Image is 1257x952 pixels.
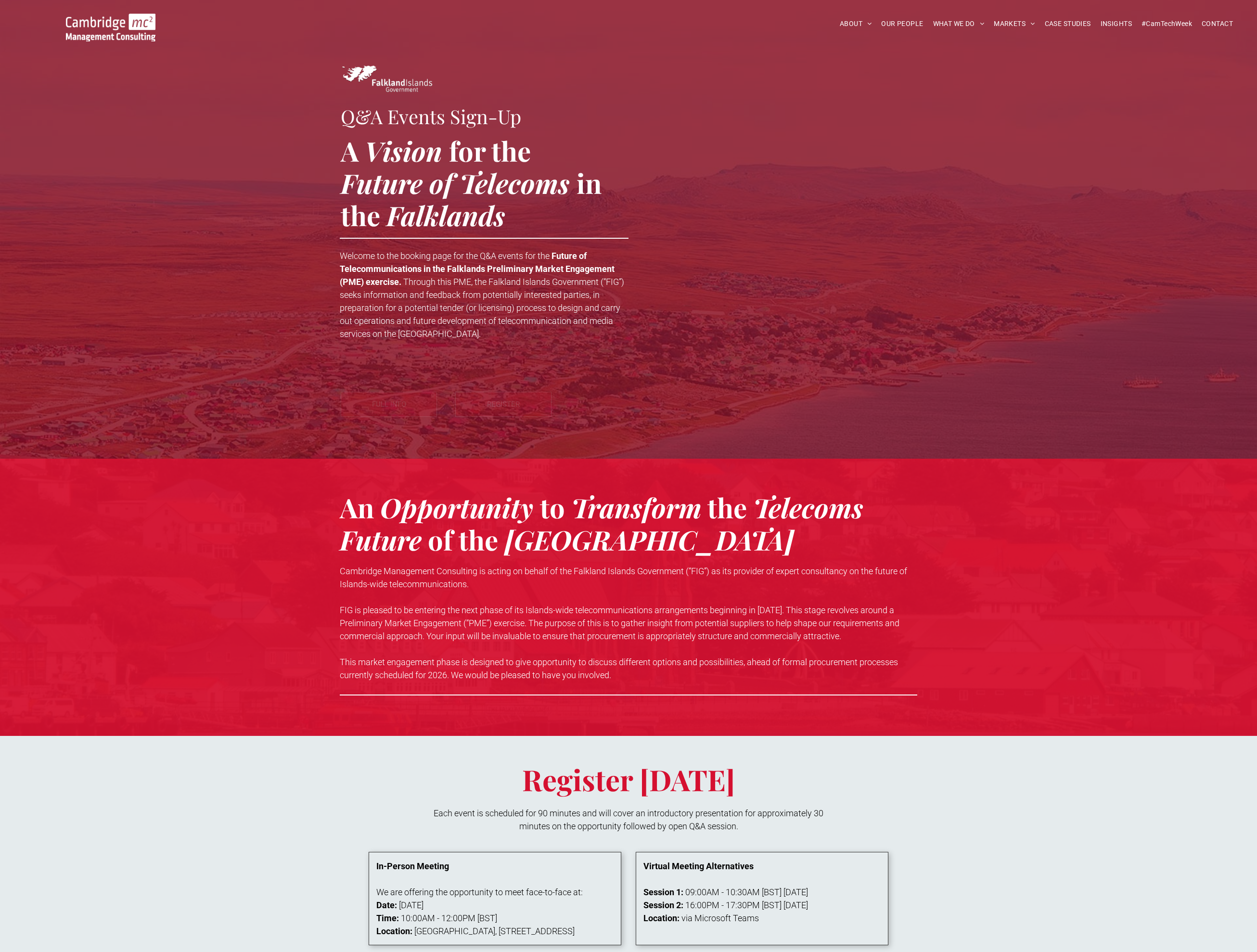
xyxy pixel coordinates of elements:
span: [DATE] [399,900,423,910]
a: #CamTechWeek [1137,16,1197,31]
span: the Falkland Islands Government (“FIG”) seeks information and feedback from potentially intereste... [340,277,624,339]
strong: Virtual Meeting Alternatives [643,861,754,871]
span: for the [449,132,531,168]
span: [GEOGRAPHIC_DATA] [504,521,794,557]
strong: Session 1: [643,887,683,897]
span: Q&A Events Sign-Up [341,103,521,129]
span: This market engagement phase is designed to give opportunity to discuss different options and pos... [340,657,898,680]
span: REGISTER [487,392,520,416]
a: REGISTER [455,392,552,417]
span: 16:00PM - 17:30PM [BST] [DATE] [685,900,808,910]
span: via Microsoft Teams [681,913,759,923]
strong: Location: [376,926,412,936]
span: Cambridge Management Consulting is acting on behalf of the Falkland Islands Government (“FIG”) as... [340,566,907,589]
span: Vision [365,132,442,168]
span: We are offering the opportunity to meet face-to-face at: [376,887,583,897]
span: in [577,165,602,201]
span: 10:00AM - 12:00PM [BST] [401,913,497,923]
span: Each event is scheduled for 90 minutes and will cover an introductory presentation for approximat... [434,808,823,831]
a: FULL INFO [341,392,437,417]
span: A [341,132,359,168]
span: [DATE] [783,887,808,897]
img: Cambridge MC Logo [66,13,155,41]
a: CONTACT [1197,16,1238,31]
span: FIG is pleased to be entering the next phase of its Islands-wide telecommunications arrangements ... [340,605,899,641]
strong: Future of Telecommunications in the Falklands Preliminary Market Engagement (PME) exercise. [340,251,615,287]
span: FULL INFO [372,392,406,416]
span: 09:00AM - 10:30AM [BST] [685,887,782,897]
span: Transform [571,489,702,525]
span: the [707,489,747,525]
span: Register [DATE] [522,760,735,798]
strong: Location: [643,913,680,923]
strong: Session 2: [643,900,683,910]
a: INSIGHTS [1096,16,1137,31]
span: the [341,197,380,233]
a: MARKETS [989,16,1039,31]
strong: In-Person Meeting [376,861,449,871]
span: [GEOGRAPHIC_DATA], [STREET_ADDRESS] [414,926,575,936]
a: CASE STUDIES [1040,16,1096,31]
a: OUR PEOPLE [876,16,928,31]
strong: Date: [376,900,397,910]
span: to [540,489,565,525]
span: Welcome to the booking page for the Q&A events for the [340,251,550,261]
span: Through this PME, [403,277,473,287]
strong: Time: [376,913,399,923]
span: Future of Telecoms [341,165,570,201]
a: WHAT WE DO [928,16,989,31]
span: Telecoms Future [340,489,863,557]
span: Falklands [386,197,505,233]
span: of the [428,521,498,557]
span: Opportunity [380,489,533,525]
span: An [340,489,374,525]
a: ABOUT [835,16,877,31]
